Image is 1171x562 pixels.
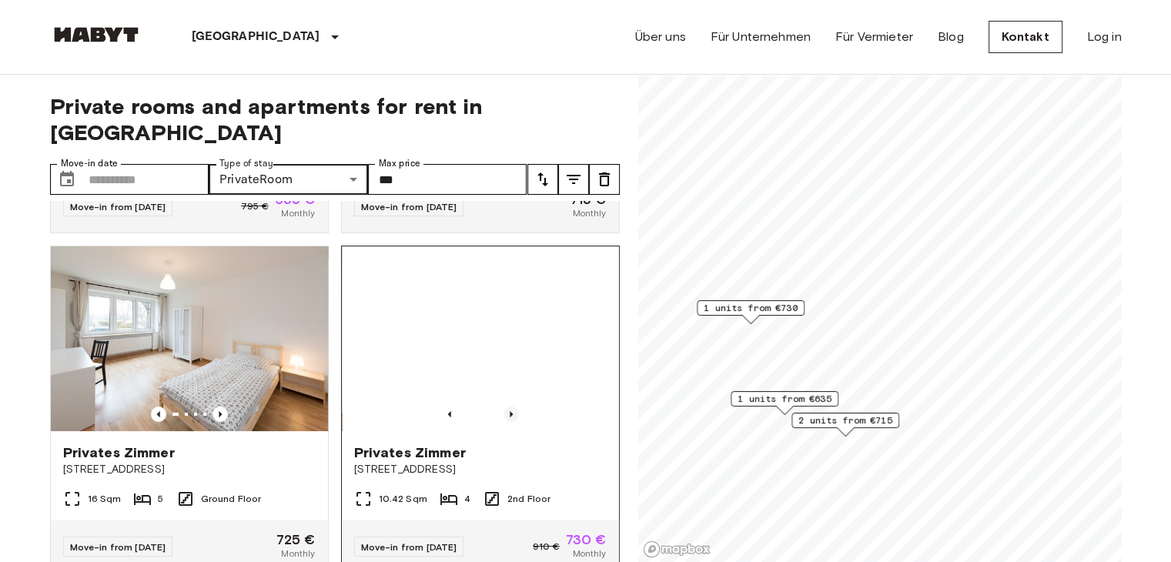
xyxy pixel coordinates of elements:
label: Move-in date [61,157,118,170]
span: 16 Sqm [88,492,122,506]
div: Map marker [697,300,805,324]
span: Move-in from [DATE] [361,201,457,212]
span: 730 € [566,533,607,547]
button: Previous image [504,406,519,422]
span: Move-in from [DATE] [70,541,166,553]
span: Monthly [281,547,315,560]
span: [STREET_ADDRESS] [354,462,607,477]
button: tune [589,164,620,195]
span: 10.42 Sqm [379,492,427,506]
button: Previous image [212,406,228,422]
span: Move-in from [DATE] [70,201,166,212]
img: Habyt [50,27,142,42]
img: Marketing picture of unit DE-02-019-001-02HF [342,246,619,431]
span: 635 € [275,192,316,206]
label: Max price [379,157,420,170]
a: Für Vermieter [835,28,913,46]
button: Previous image [442,406,457,422]
button: tune [527,164,558,195]
a: Über uns [635,28,686,46]
p: [GEOGRAPHIC_DATA] [192,28,320,46]
span: 725 € [276,533,316,547]
button: Choose date [52,164,82,195]
a: Für Unternehmen [711,28,811,46]
span: 1 units from €635 [738,392,831,406]
span: 715 € [570,192,607,206]
span: Ground Floor [201,492,262,506]
span: 910 € [533,540,560,554]
a: Blog [938,28,964,46]
button: Previous image [151,406,166,422]
span: Monthly [572,206,606,220]
label: Type of stay [219,157,273,170]
span: 2 units from €715 [798,413,892,427]
span: Privates Zimmer [63,443,175,462]
span: 4 [464,492,470,506]
span: Monthly [572,547,606,560]
span: Private rooms and apartments for rent in [GEOGRAPHIC_DATA] [50,93,620,146]
div: Map marker [731,391,838,415]
img: Marketing picture of unit DE-02-042-01M [51,246,328,431]
span: Privates Zimmer [354,443,466,462]
span: [STREET_ADDRESS] [63,462,316,477]
button: tune [558,164,589,195]
span: 795 € [241,199,269,213]
a: Kontakt [989,21,1062,53]
span: Monthly [281,206,315,220]
span: Move-in from [DATE] [361,541,457,553]
div: PrivateRoom [209,164,368,195]
a: Log in [1087,28,1122,46]
span: 2nd Floor [507,492,550,506]
span: 5 [158,492,163,506]
div: Map marker [791,413,899,437]
a: Mapbox logo [643,540,711,558]
span: 1 units from €730 [704,301,798,315]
